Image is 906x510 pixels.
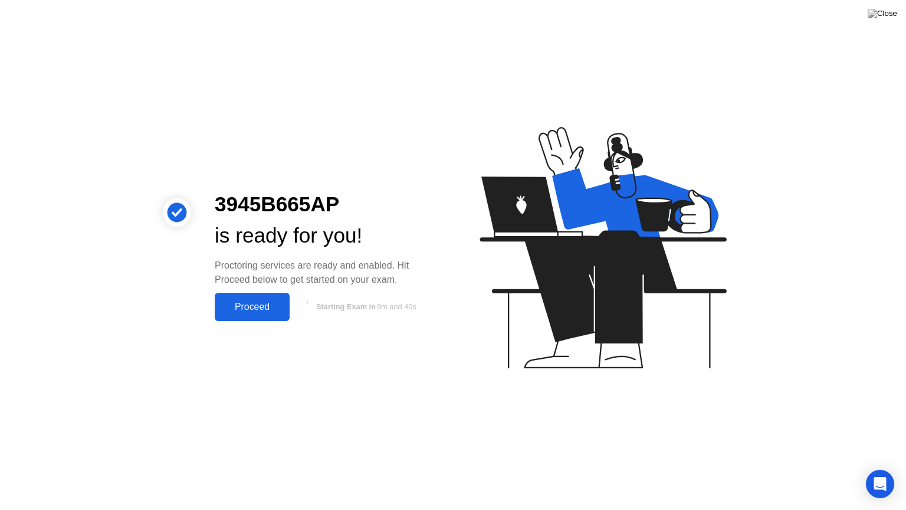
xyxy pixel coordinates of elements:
[218,302,286,312] div: Proceed
[296,296,434,318] button: Starting Exam in9m and 40s
[215,259,434,287] div: Proctoring services are ready and enabled. Hit Proceed below to get started on your exam.
[377,302,416,311] span: 9m and 40s
[868,9,897,18] img: Close
[215,189,434,220] div: 3945B665AP
[215,220,434,251] div: is ready for you!
[215,293,290,321] button: Proceed
[866,470,894,498] div: Open Intercom Messenger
